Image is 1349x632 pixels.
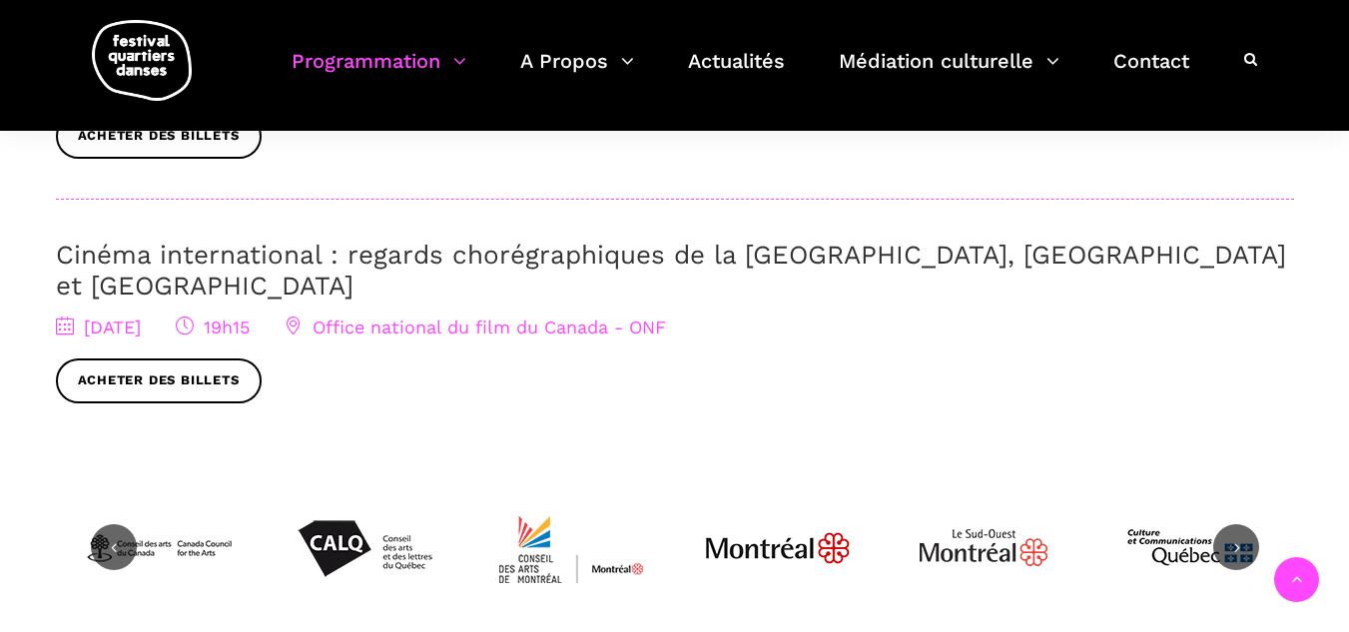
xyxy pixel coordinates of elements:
a: Acheter des billets [56,114,262,159]
span: Office national du film du Canada - ONF [285,316,666,337]
a: Contact [1113,44,1189,103]
img: mccq-3-3 [1115,473,1265,623]
img: CAC_BW_black_f [84,473,234,623]
a: Acheter des billets [56,358,262,403]
img: Calq_noir [290,473,439,623]
a: Actualités [688,44,785,103]
img: JPGnr_b [703,473,853,623]
span: 19h15 [176,316,250,337]
a: Cinéma international : regards chorégraphiques de la [GEOGRAPHIC_DATA], [GEOGRAPHIC_DATA] et [GEO... [56,240,1286,301]
a: Médiation culturelle [839,44,1059,103]
span: [DATE] [56,316,141,337]
img: logo-fqd-med [92,20,192,101]
img: Logo_Mtl_Le_Sud-Ouest.svg_ [909,473,1058,623]
a: A Propos [520,44,634,103]
img: CMYK_Logo_CAMMontreal [496,473,646,623]
a: Programmation [292,44,466,103]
